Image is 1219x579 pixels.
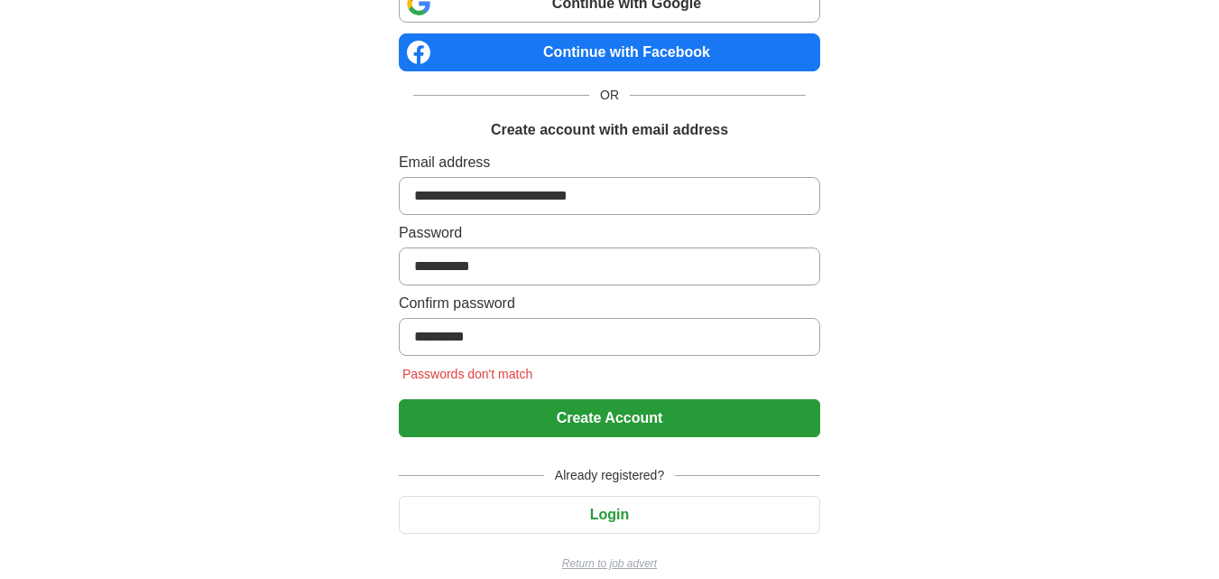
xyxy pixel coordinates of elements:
[399,496,820,534] button: Login
[399,556,820,572] a: Return to job advert
[399,33,820,71] a: Continue with Facebook
[399,367,536,381] span: Passwords don't match
[399,152,820,173] label: Email address
[399,399,820,437] button: Create Account
[544,466,675,485] span: Already registered?
[589,86,630,105] span: OR
[399,293,820,314] label: Confirm password
[399,507,820,522] a: Login
[491,119,728,141] h1: Create account with email address
[399,222,820,244] label: Password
